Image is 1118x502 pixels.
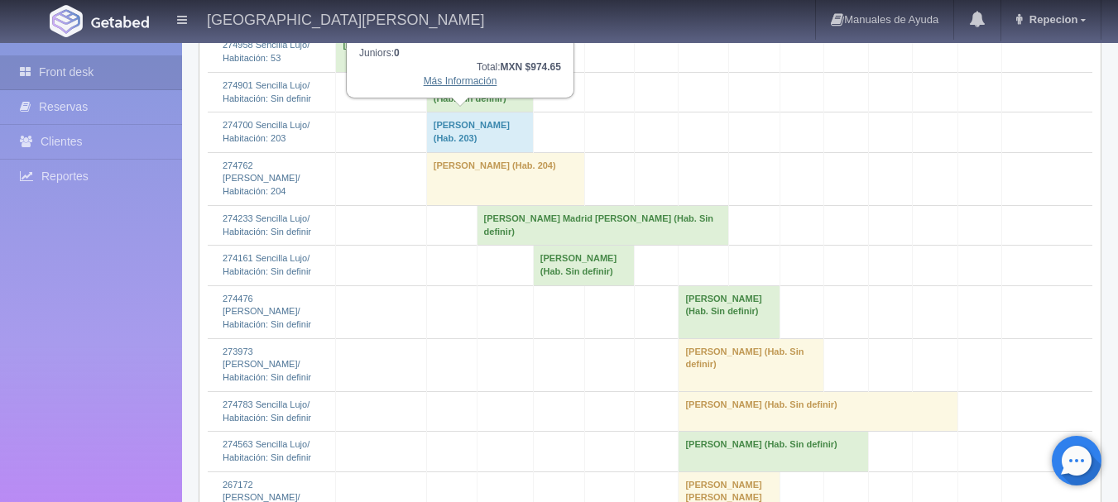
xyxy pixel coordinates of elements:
[501,61,561,73] b: MXN $974.65
[679,338,824,391] td: [PERSON_NAME] (Hab. Sin definir)
[91,16,149,28] img: Getabed
[223,347,311,382] a: 273973 [PERSON_NAME]/Habitación: Sin definir
[223,399,311,423] a: 274783 Sencilla Lujo/Habitación: Sin definir
[223,160,300,196] a: 274762 [PERSON_NAME]/Habitación: 204
[679,285,780,338] td: [PERSON_NAME] (Hab. Sin definir)
[207,8,484,29] h4: [GEOGRAPHIC_DATA][PERSON_NAME]
[223,213,311,237] a: 274233 Sencilla Lujo/Habitación: Sin definir
[533,246,634,285] td: [PERSON_NAME] (Hab. Sin definir)
[394,47,400,59] b: 0
[477,205,728,245] td: [PERSON_NAME] Madrid [PERSON_NAME] (Hab. Sin definir)
[223,120,309,143] a: 274700 Sencilla Lujo/Habitación: 203
[424,75,497,87] a: Más Información
[426,152,584,205] td: [PERSON_NAME] (Hab. 204)
[223,253,311,276] a: 274161 Sencilla Lujo/Habitación: Sin definir
[336,32,477,72] td: [PERSON_NAME] (Hab. 53)
[426,112,533,152] td: [PERSON_NAME] (Hab. 203)
[359,60,561,74] div: Total:
[223,294,311,329] a: 274476 [PERSON_NAME]/Habitación: Sin definir
[223,439,311,462] a: 274563 Sencilla Lujo/Habitación: Sin definir
[679,391,957,431] td: [PERSON_NAME] (Hab. Sin definir)
[50,5,83,37] img: Getabed
[1025,13,1078,26] span: Repecion
[223,80,311,103] a: 274901 Sencilla Lujo/Habitación: Sin definir
[679,432,869,471] td: [PERSON_NAME] (Hab. Sin definir)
